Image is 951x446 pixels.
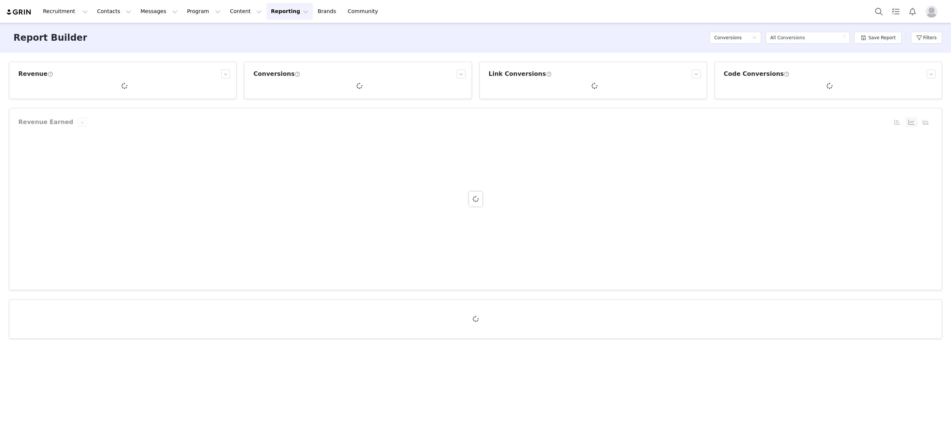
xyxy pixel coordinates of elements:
h3: Code Conversions [724,69,790,78]
button: Program [182,3,225,20]
button: Save Report [854,32,902,44]
h3: Revenue [18,69,53,78]
button: Reporting [266,3,313,20]
img: grin logo [6,9,32,16]
button: Filters [911,32,942,44]
div: All Conversions [770,32,805,43]
button: Messages [136,3,182,20]
button: Contacts [93,3,136,20]
a: Community [343,3,386,20]
button: Content [225,3,266,20]
button: Recruitment [38,3,92,20]
h3: Link Conversions [489,69,552,78]
a: Tasks [887,3,904,20]
h5: Conversions [714,32,742,43]
a: Brands [313,3,343,20]
img: placeholder-profile.jpg [926,6,938,18]
button: Notifications [904,3,921,20]
button: Search [871,3,887,20]
i: icon: down [752,35,757,41]
article: Conversions [9,299,942,339]
h3: Report Builder [13,31,87,44]
i: icon: loading [841,35,845,41]
button: Profile [921,6,945,18]
h3: Conversions [253,69,300,78]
